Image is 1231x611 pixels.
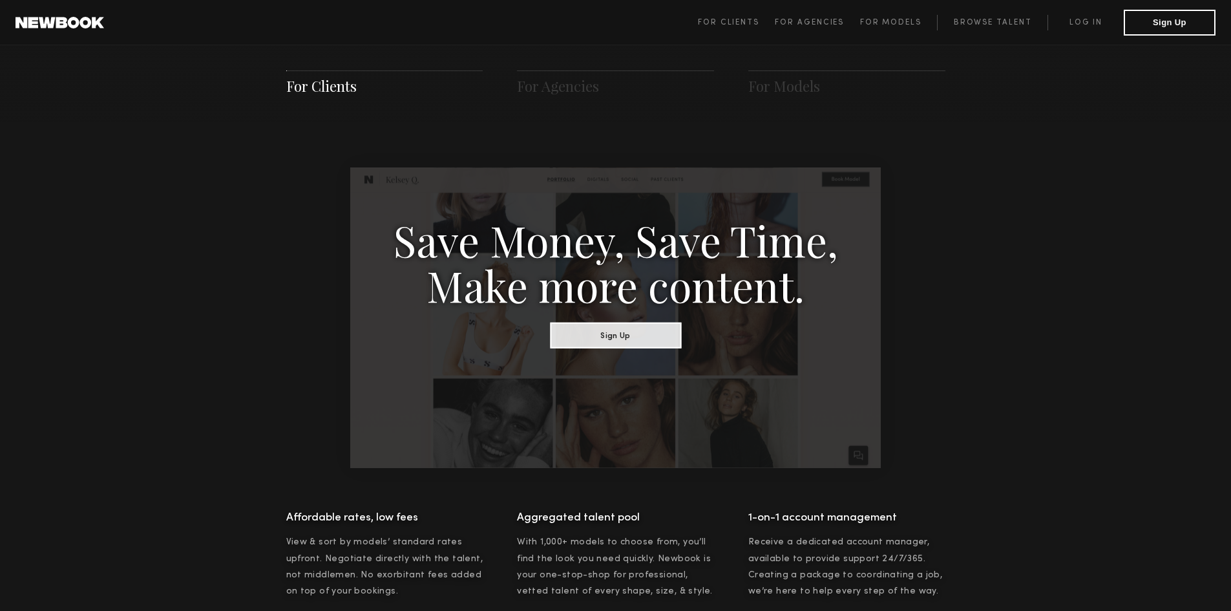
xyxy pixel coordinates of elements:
[517,538,713,595] span: With 1,000+ models to choose from, you’ll find the look you need quickly. Newbook is your one-sto...
[748,76,820,96] a: For Models
[1124,10,1215,36] button: Sign Up
[550,322,681,348] button: Sign Up
[393,217,839,307] h3: Save Money, Save Time, Make more content.
[286,538,483,595] span: View & sort by models’ standard rates upfront. Negotiate directly with the talent, not middlemen....
[698,19,759,27] span: For Clients
[517,508,714,528] h4: Aggregated talent pool
[286,76,357,96] a: For Clients
[860,15,938,30] a: For Models
[860,19,921,27] span: For Models
[775,15,859,30] a: For Agencies
[1047,15,1124,30] a: Log in
[517,76,599,96] a: For Agencies
[286,508,483,528] h4: Affordable rates, low fees
[775,19,844,27] span: For Agencies
[748,508,945,528] h4: 1-on-1 account management
[937,15,1047,30] a: Browse Talent
[748,538,942,595] span: Receive a dedicated account manager, available to provide support 24/7/365. Creating a package to...
[698,15,775,30] a: For Clients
